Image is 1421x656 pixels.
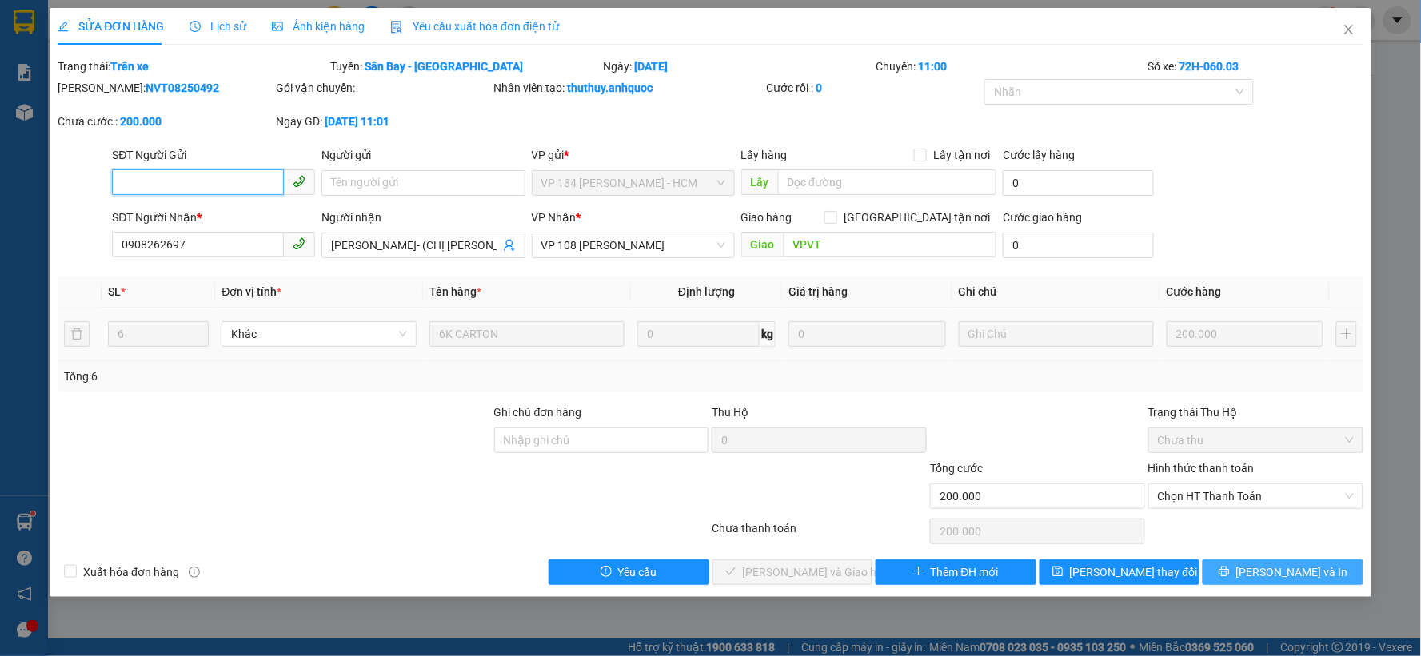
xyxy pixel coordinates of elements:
[494,79,764,97] div: Nhân viên tạo:
[1180,60,1239,73] b: 72H-060.03
[429,321,625,347] input: VD: Bàn, Ghế
[952,276,1160,308] th: Ghi chú
[1343,23,1355,36] span: close
[321,209,525,226] div: Người nhận
[64,368,549,385] div: Tổng: 6
[1336,321,1356,347] button: plus
[272,21,283,32] span: picture
[58,20,164,33] span: SỬA ĐƠN HÀNG
[58,113,273,130] div: Chưa cước :
[429,285,481,298] span: Tên hàng
[272,20,365,33] span: Ảnh kiện hàng
[741,211,792,224] span: Giao hàng
[741,169,778,195] span: Lấy
[1003,233,1154,258] input: Cước giao hàng
[1148,462,1255,475] label: Hình thức thanh toán
[913,566,924,578] span: plus
[276,79,491,97] div: Gói vận chuyển:
[276,113,491,130] div: Ngày GD:
[1167,321,1324,347] input: 0
[541,233,725,257] span: VP 108 Lê Hồng Phong - Vũng Tàu
[918,60,947,73] b: 11:00
[601,58,874,75] div: Ngày:
[58,79,273,97] div: [PERSON_NAME]:
[58,21,69,32] span: edit
[601,566,612,578] span: exclamation-circle
[1147,58,1365,75] div: Số xe:
[494,406,582,419] label: Ghi chú đơn hàng
[1203,559,1363,585] button: printer[PERSON_NAME] và In
[568,82,653,94] b: thuthuy.anhquoc
[222,285,281,298] span: Đơn vị tính
[959,321,1154,347] input: Ghi Chú
[190,20,246,33] span: Lịch sử
[712,406,748,419] span: Thu Hộ
[767,79,982,97] div: Cước rồi :
[1003,211,1082,224] label: Cước giao hàng
[1070,563,1198,581] span: [PERSON_NAME] thay đổi
[710,519,928,547] div: Chưa thanh toán
[634,60,668,73] b: [DATE]
[876,559,1036,585] button: plusThêm ĐH mới
[532,211,577,224] span: VP Nhận
[293,237,305,250] span: phone
[1219,566,1230,578] span: printer
[741,232,784,257] span: Giao
[190,21,201,32] span: clock-circle
[1052,566,1064,578] span: save
[930,462,983,475] span: Tổng cước
[760,321,776,347] span: kg
[618,563,657,581] span: Yêu cầu
[1003,170,1154,196] input: Cước lấy hàng
[927,146,996,164] span: Lấy tận nơi
[112,146,315,164] div: SĐT Người Gửi
[1158,484,1354,508] span: Chọn HT Thanh Toán
[390,20,559,33] span: Yêu cầu xuất hóa đơn điện tử
[329,58,601,75] div: Tuyến:
[549,559,709,585] button: exclamation-circleYêu cầu
[1148,404,1363,421] div: Trạng thái Thu Hộ
[532,146,735,164] div: VP gửi
[365,60,523,73] b: Sân Bay - [GEOGRAPHIC_DATA]
[146,82,219,94] b: NVT08250492
[112,209,315,226] div: SĐT Người Nhận
[837,209,996,226] span: [GEOGRAPHIC_DATA] tận nơi
[390,21,403,34] img: icon
[874,58,1147,75] div: Chuyến:
[77,563,186,581] span: Xuất hóa đơn hàng
[778,169,997,195] input: Dọc đường
[494,427,709,453] input: Ghi chú đơn hàng
[293,175,305,188] span: phone
[784,232,997,257] input: Dọc đường
[1236,563,1348,581] span: [PERSON_NAME] và In
[189,567,200,578] span: info-circle
[1158,428,1354,452] span: Chưa thu
[741,149,788,161] span: Lấy hàng
[678,285,735,298] span: Định lượng
[1167,285,1222,298] span: Cước hàng
[321,146,525,164] div: Người gửi
[816,82,823,94] b: 0
[1003,149,1075,161] label: Cước lấy hàng
[1327,8,1371,53] button: Close
[1040,559,1200,585] button: save[PERSON_NAME] thay đổi
[108,285,121,298] span: SL
[503,239,516,252] span: user-add
[231,322,407,346] span: Khác
[56,58,329,75] div: Trạng thái:
[325,115,389,128] b: [DATE] 11:01
[120,115,162,128] b: 200.000
[712,559,873,585] button: check[PERSON_NAME] và Giao hàng
[788,285,848,298] span: Giá trị hàng
[110,60,149,73] b: Trên xe
[541,171,725,195] span: VP 184 Nguyễn Văn Trỗi - HCM
[788,321,946,347] input: 0
[931,563,999,581] span: Thêm ĐH mới
[64,321,90,347] button: delete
